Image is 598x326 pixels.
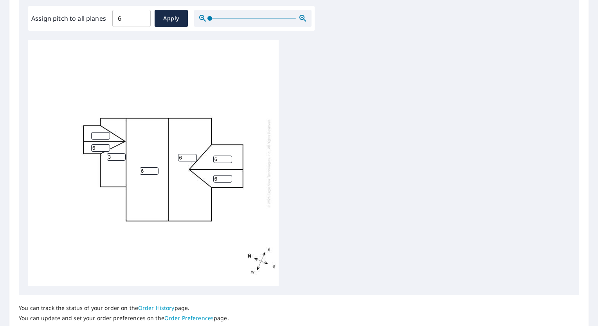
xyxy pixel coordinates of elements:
[31,14,106,23] label: Assign pitch to all planes
[19,315,229,322] p: You can update and set your order preferences on the page.
[164,314,214,322] a: Order Preferences
[112,7,151,29] input: 00.0
[138,304,175,312] a: Order History
[19,305,229,312] p: You can track the status of your order on the page.
[161,14,182,23] span: Apply
[155,10,188,27] button: Apply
